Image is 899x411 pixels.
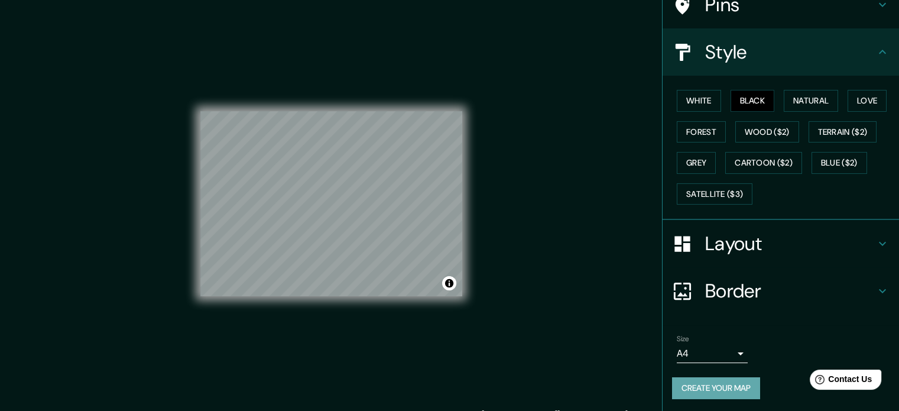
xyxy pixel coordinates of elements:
h4: Layout [705,232,875,255]
button: Satellite ($3) [677,183,752,205]
div: A4 [677,344,748,363]
button: Create your map [672,377,760,399]
button: Toggle attribution [442,276,456,290]
button: Cartoon ($2) [725,152,802,174]
button: White [677,90,721,112]
iframe: Help widget launcher [794,365,886,398]
h4: Border [705,279,875,303]
button: Blue ($2) [812,152,867,174]
button: Wood ($2) [735,121,799,143]
div: Layout [663,220,899,267]
div: Border [663,267,899,315]
button: Grey [677,152,716,174]
button: Forest [677,121,726,143]
button: Black [731,90,775,112]
h4: Style [705,40,875,64]
button: Natural [784,90,838,112]
canvas: Map [200,111,462,296]
button: Terrain ($2) [809,121,877,143]
button: Love [848,90,887,112]
div: Style [663,28,899,76]
label: Size [677,334,689,344]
